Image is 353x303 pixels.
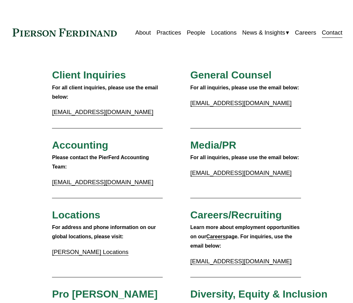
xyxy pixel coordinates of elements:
span: Diversity, Equity & Inclusion [190,288,327,300]
a: [EMAIL_ADDRESS][DOMAIN_NAME] [52,179,153,185]
strong: For all client inquiries, please use the email below: [52,85,159,100]
a: [EMAIL_ADDRESS][DOMAIN_NAME] [190,169,292,176]
strong: For all inquiries, please use the email below: [190,85,299,90]
a: People [187,27,205,38]
strong: Please contact the PierFerd Accounting Team: [52,155,150,169]
strong: Learn more about employment opportunities on our [190,225,301,239]
a: Locations [211,27,237,38]
a: folder dropdown [242,27,289,38]
span: Careers/Recruiting [190,209,282,221]
span: Locations [52,209,100,221]
span: General Counsel [190,69,271,81]
strong: For address and phone information on our global locations, please visit: [52,225,157,239]
span: Media/PR [190,139,236,151]
a: About [135,27,151,38]
a: Practices [157,27,181,38]
a: Contact [322,27,342,38]
span: Pro [PERSON_NAME] [52,288,158,300]
span: News & Insights [242,27,285,38]
a: [EMAIL_ADDRESS][DOMAIN_NAME] [52,109,153,115]
a: [PERSON_NAME] Locations [52,249,128,255]
strong: page. For inquiries, use the email below: [190,234,294,249]
strong: For all inquiries, please use the email below: [190,155,299,160]
span: Client Inquiries [52,69,126,81]
a: [EMAIL_ADDRESS][DOMAIN_NAME] [190,258,292,265]
a: Careers [295,27,316,38]
a: Careers [206,234,226,239]
span: Accounting [52,139,108,151]
a: [EMAIL_ADDRESS][DOMAIN_NAME] [190,100,292,106]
